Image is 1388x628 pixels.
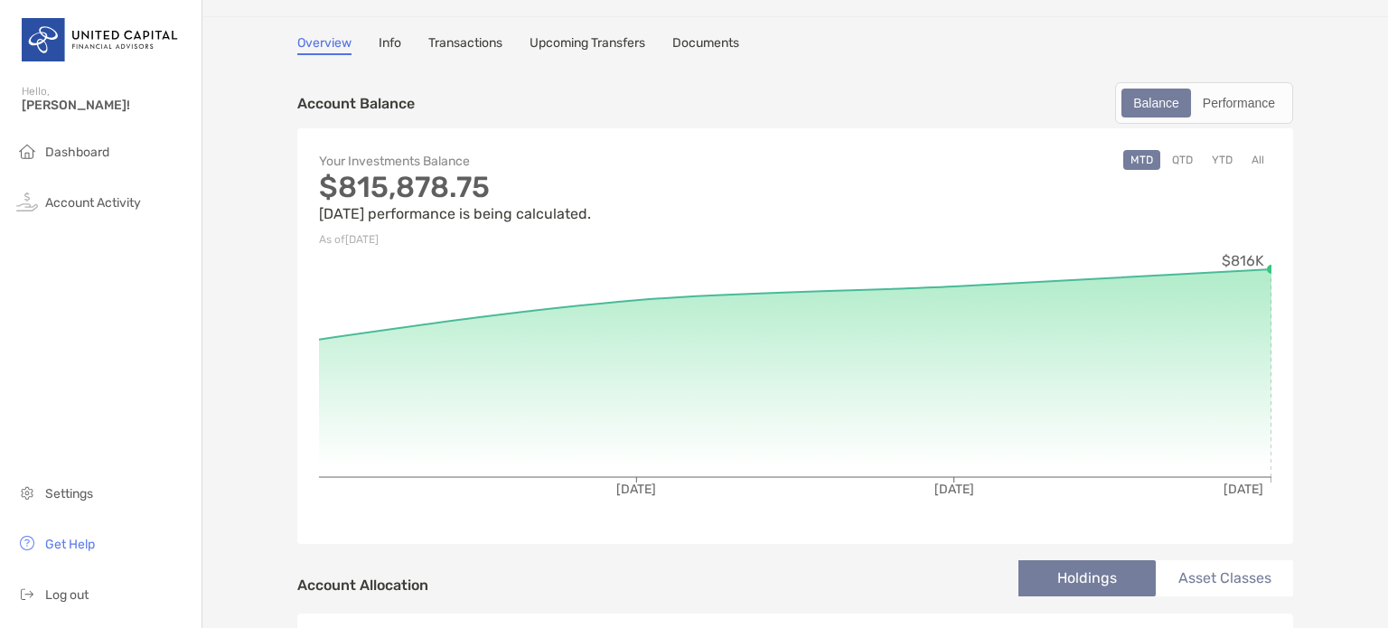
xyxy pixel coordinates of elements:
[297,92,415,115] p: Account Balance
[297,35,352,55] a: Overview
[379,35,401,55] a: Info
[45,587,89,603] span: Log out
[22,98,191,113] span: [PERSON_NAME]!
[319,150,795,173] p: Your Investments Balance
[22,7,180,72] img: United Capital Logo
[319,176,795,199] p: $815,878.75
[428,35,502,55] a: Transactions
[1224,482,1263,497] tspan: [DATE]
[16,482,38,503] img: settings icon
[16,583,38,605] img: logout icon
[1222,252,1264,269] tspan: $816K
[934,482,974,497] tspan: [DATE]
[1165,150,1200,170] button: QTD
[297,576,428,594] h4: Account Allocation
[1244,150,1271,170] button: All
[16,191,38,212] img: activity icon
[1115,82,1293,124] div: segmented control
[1123,150,1160,170] button: MTD
[672,35,739,55] a: Documents
[45,195,141,211] span: Account Activity
[1205,150,1240,170] button: YTD
[16,140,38,162] img: household icon
[1156,560,1293,596] li: Asset Classes
[1193,90,1285,116] div: Performance
[319,229,795,251] p: As of [DATE]
[616,482,656,497] tspan: [DATE]
[319,202,795,225] p: [DATE] performance is being calculated.
[16,532,38,554] img: get-help icon
[45,145,109,160] span: Dashboard
[1018,560,1156,596] li: Holdings
[1123,90,1189,116] div: Balance
[45,537,95,552] span: Get Help
[45,486,93,501] span: Settings
[530,35,645,55] a: Upcoming Transfers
